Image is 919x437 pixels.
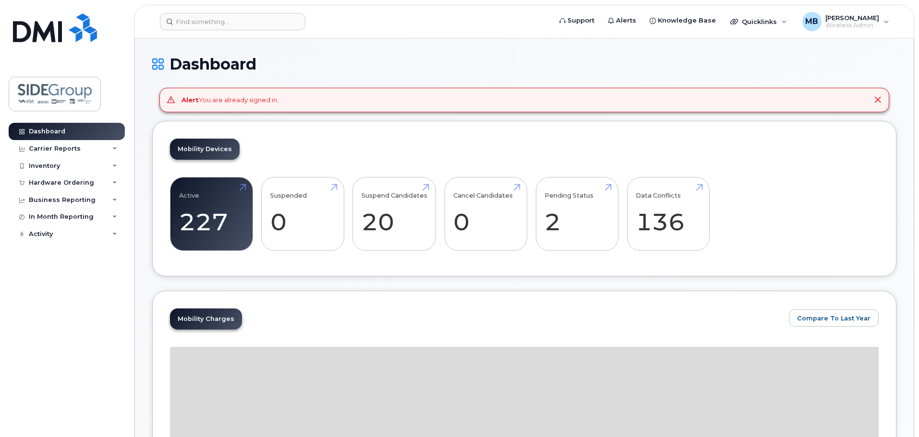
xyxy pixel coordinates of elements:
[636,182,701,246] a: Data Conflicts 136
[453,182,518,246] a: Cancel Candidates 0
[181,95,278,105] div: You are already signed in.
[179,182,244,246] a: Active 227
[170,308,242,330] a: Mobility Charges
[170,139,240,160] a: Mobility Devices
[362,182,427,246] a: Suspend Candidates 20
[789,309,879,327] button: Compare To Last Year
[181,96,199,104] strong: Alert
[797,314,871,323] span: Compare To Last Year
[152,56,896,72] h1: Dashboard
[270,182,335,246] a: Suspended 0
[544,182,609,246] a: Pending Status 2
